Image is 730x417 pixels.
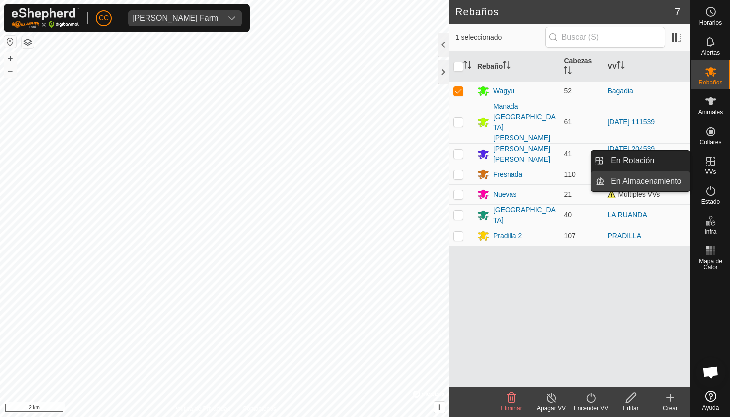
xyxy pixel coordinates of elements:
span: Collares [699,139,721,145]
button: Restablecer Mapa [4,36,16,48]
span: Ayuda [702,405,719,411]
span: Estado [701,199,720,205]
span: 61 [564,118,572,126]
a: [DATE] 204539 [GEOGRAPHIC_DATA] [607,145,680,163]
li: En Rotación [591,151,690,170]
span: En Almacenamiento [611,175,681,187]
span: En Rotación [611,155,654,167]
button: + [4,52,16,64]
span: 52 [564,87,572,95]
span: Múltiples VVs [607,190,660,198]
div: [PERSON_NAME] Farm [132,14,218,22]
span: Infra [704,229,716,235]
span: 41 [564,150,572,158]
button: i [434,402,445,413]
a: LA RUANDA [607,211,647,219]
span: i [438,403,440,411]
span: VVs [705,169,716,175]
div: Pradilla 2 [493,231,522,241]
span: 107 [564,232,575,240]
a: En Rotación [605,151,690,170]
span: Alarcia Monja Farm [128,10,222,26]
span: Mapa de Calor [693,258,728,270]
li: En Almacenamiento [591,171,690,191]
a: PRADILLA [607,232,641,240]
th: Cabezas [560,52,603,82]
div: Crear [651,404,690,413]
p-sorticon: Activar para ordenar [463,62,471,70]
input: Buscar (S) [545,27,665,48]
a: Ayuda [691,387,730,415]
div: Chat abierto [696,357,726,387]
span: Alertas [701,50,720,56]
div: Encender VV [571,404,611,413]
span: 21 [564,190,572,198]
div: Editar [611,404,651,413]
a: [DATE] 111539 [607,118,655,126]
div: dropdown trigger [222,10,242,26]
a: Contáctenos [242,404,276,413]
button: – [4,65,16,77]
span: 110 [564,170,575,178]
span: Rebaños [698,80,722,85]
span: Eliminar [501,405,522,412]
div: Wagyu [493,86,514,96]
a: Bagadia [607,87,633,95]
img: Logo Gallagher [12,8,79,28]
div: Apagar VV [531,404,571,413]
span: 7 [675,4,680,19]
p-sorticon: Activar para ordenar [564,68,572,76]
th: VV [603,52,690,82]
span: 40 [564,211,572,219]
div: Fresnada [493,169,522,180]
span: CC [99,13,109,23]
div: Manada [GEOGRAPHIC_DATA][PERSON_NAME] [493,101,556,143]
p-sorticon: Activar para ordenar [617,62,625,70]
button: Capas del Mapa [22,36,34,48]
div: [GEOGRAPHIC_DATA] [493,205,556,226]
a: Política de Privacidad [173,404,230,413]
span: Animales [698,109,723,115]
span: 1 seleccionado [455,32,545,43]
a: En Almacenamiento [605,171,690,191]
p-sorticon: Activar para ordenar [503,62,511,70]
span: Horarios [699,20,722,26]
div: [PERSON_NAME] [PERSON_NAME] [493,144,556,165]
h2: Rebaños [455,6,675,18]
div: Nuevas [493,189,516,200]
th: Rebaño [473,52,560,82]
